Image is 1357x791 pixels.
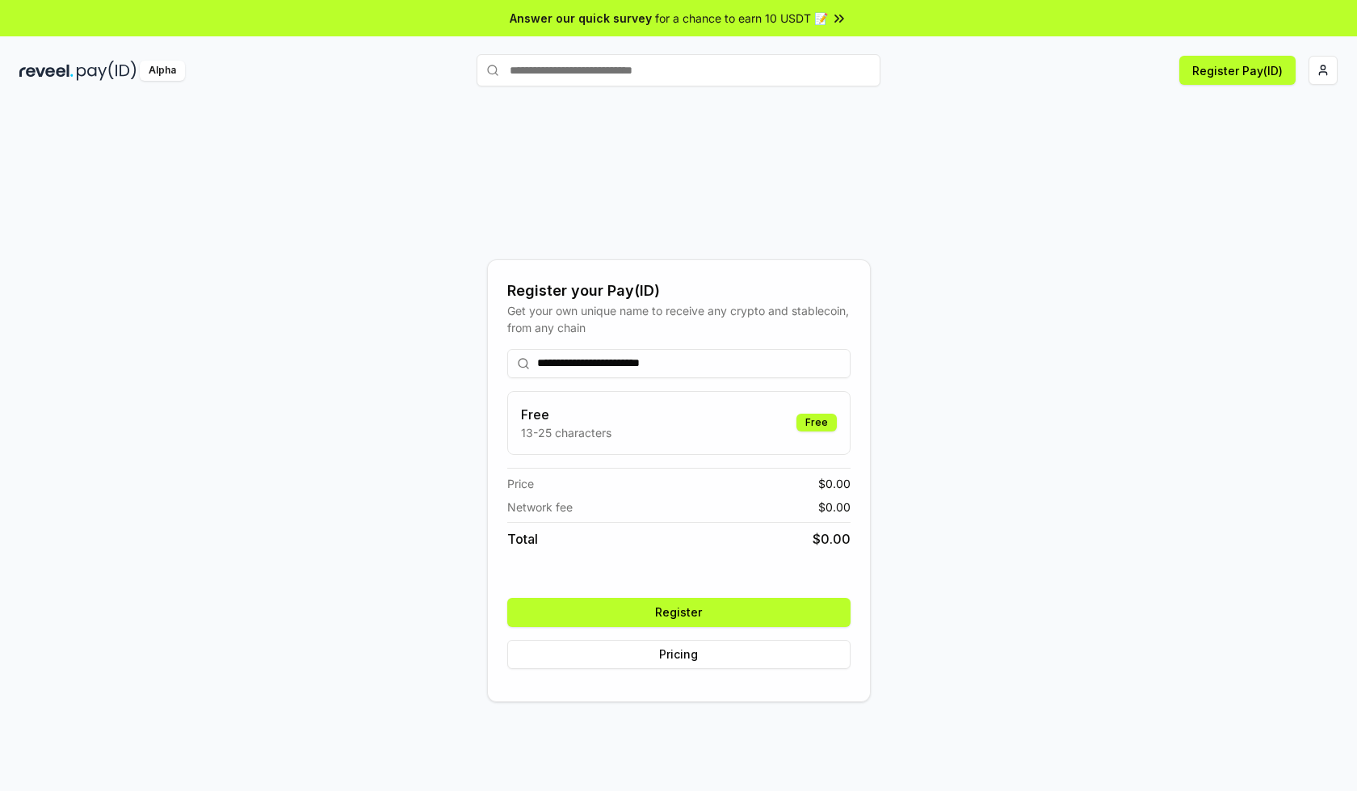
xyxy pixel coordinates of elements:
span: $ 0.00 [818,475,851,492]
img: reveel_dark [19,61,74,81]
div: Alpha [140,61,185,81]
span: $ 0.00 [818,499,851,515]
span: Price [507,475,534,492]
div: Free [796,414,837,431]
span: Total [507,529,538,549]
span: for a chance to earn 10 USDT 📝 [655,10,828,27]
div: Register your Pay(ID) [507,280,851,302]
img: pay_id [77,61,137,81]
button: Register [507,598,851,627]
span: Answer our quick survey [510,10,652,27]
span: $ 0.00 [813,529,851,549]
button: Register Pay(ID) [1179,56,1296,85]
div: Get your own unique name to receive any crypto and stablecoin, from any chain [507,302,851,336]
h3: Free [521,405,611,424]
p: 13-25 characters [521,424,611,441]
button: Pricing [507,640,851,669]
span: Network fee [507,499,573,515]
